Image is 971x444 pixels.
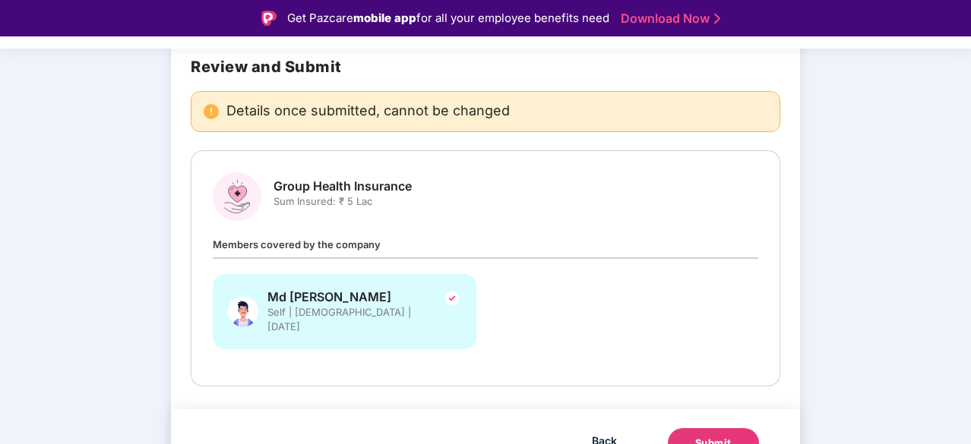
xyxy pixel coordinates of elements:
span: Members covered by the company [213,238,381,250]
img: svg+xml;base64,PHN2ZyBpZD0iR3JvdXBfSGVhbHRoX0luc3VyYW5jZSIgZGF0YS1uYW1lPSJHcm91cCBIZWFsdGggSW5zdX... [213,172,261,221]
img: svg+xml;base64,PHN2ZyBpZD0iU3BvdXNlX01hbGUiIHhtbG5zPSJodHRwOi8vd3d3LnczLm9yZy8yMDAwL3N2ZyIgeG1sbn... [228,289,258,334]
span: Group Health Insurance [274,178,412,194]
strong: mobile app [353,11,416,25]
span: Sum Insured: ₹ 5 Lac [274,194,412,209]
img: svg+xml;base64,PHN2ZyBpZD0iVGljay0yNHgyNCIgeG1sbnM9Imh0dHA6Ly93d3cudzMub3JnLzIwMDAvc3ZnIiB3aWR0aD... [443,289,461,307]
a: Download Now [621,11,716,27]
img: Logo [261,11,277,26]
img: Stroke [714,11,720,27]
span: Details once submitted, cannot be changed [226,104,510,119]
div: Get Pazcare for all your employee benefits need [287,9,609,27]
img: svg+xml;base64,PHN2ZyBpZD0iRGFuZ2VyX2FsZXJ0IiBkYXRhLW5hbWU9IkRhbmdlciBhbGVydCIgeG1sbnM9Imh0dHA6Ly... [204,104,219,119]
span: Self | [DEMOGRAPHIC_DATA] | [DATE] [267,305,435,334]
h2: Review and Submit [191,58,780,76]
span: Md [PERSON_NAME] [267,289,435,305]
